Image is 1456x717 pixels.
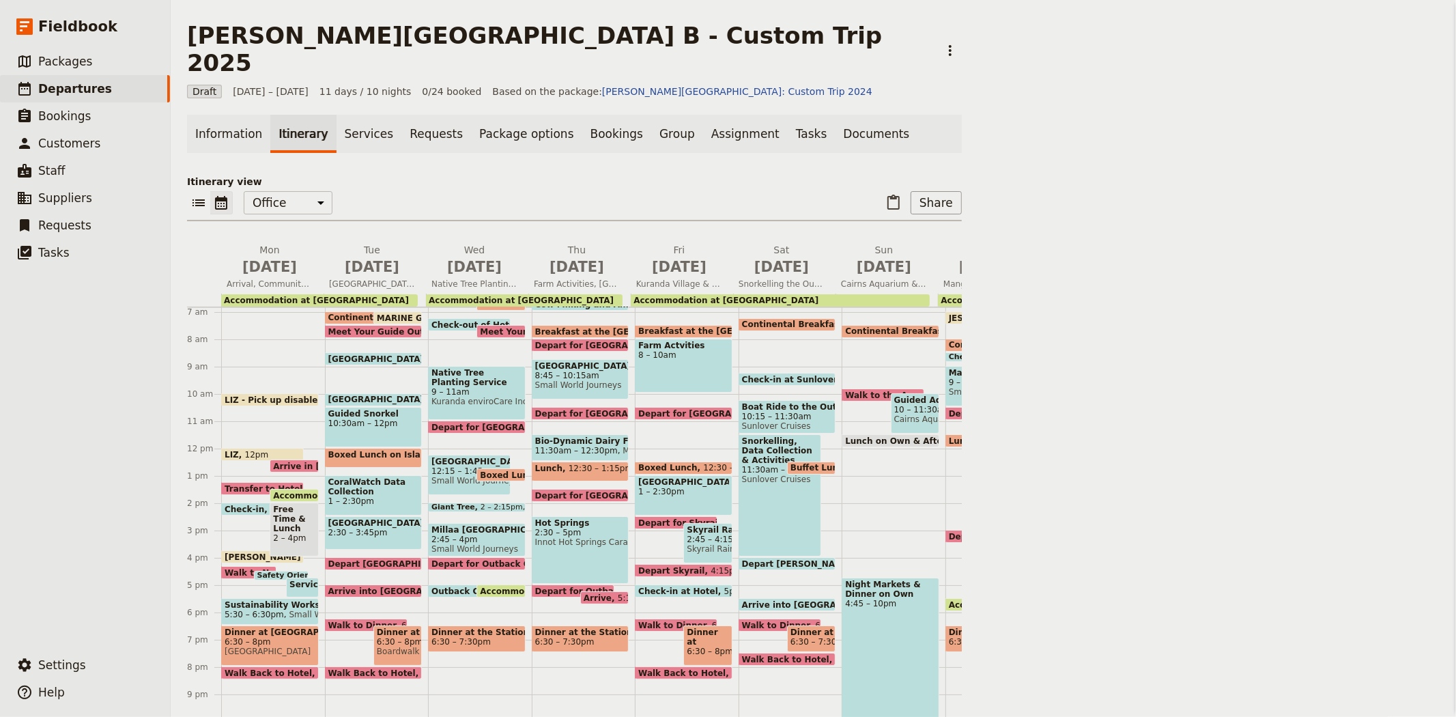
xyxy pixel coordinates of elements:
a: Package options [471,115,582,153]
div: Walk Back to Hotel8pm [635,666,732,679]
div: Farm Actvities8 – 10am [635,339,732,393]
span: Depart for [GEOGRAPHIC_DATA] [638,409,791,418]
div: Giant Tree2 – 2:15pmSmall World Journeys [428,503,526,512]
span: Arrive in [GEOGRAPHIC_DATA] [273,462,418,470]
span: 4:15pm [711,566,742,575]
span: Accommodation at [GEOGRAPHIC_DATA] [273,491,464,500]
span: Kuranda Village & Skyrail Cableway [631,279,728,290]
span: Accommodation at [GEOGRAPHIC_DATA] [224,296,409,305]
span: CoralWatch Data Collection [328,477,419,496]
span: Check-out of Hotel [949,353,1033,361]
div: Depart for [GEOGRAPHIC_DATA] Hike [532,339,629,352]
div: Dinner at [GEOGRAPHIC_DATA]6:30 – 8pm[GEOGRAPHIC_DATA] [221,625,319,666]
div: Arrive5:15pm [580,591,629,604]
span: Sunlover Cruises [742,421,833,431]
div: Depart for Outback Cattle Station [428,557,526,570]
div: Walk to Dinner6:15pm [739,619,821,632]
span: 11:30am – 12:30pm [535,446,618,455]
span: Free Time & Lunch on Own [273,505,315,533]
span: 10:15 – 11:30am [742,412,833,421]
div: Check-in at Hotel5pm [635,585,732,597]
button: Thu [DATE]Farm Activities, [GEOGRAPHIC_DATA] Hike, Bio-Dynamic Dairy Farm & [GEOGRAPHIC_DATA] [528,243,631,294]
span: 5pm [724,587,743,595]
div: [GEOGRAPHIC_DATA]8:45 – 10:15amSmall World Journeys [532,359,629,399]
span: Cairns Aquarium & Free Time [836,279,932,290]
h2: Mon [227,243,313,277]
span: Customers [38,137,100,150]
span: Cairns Aquarium [894,414,936,424]
a: Information [187,115,270,153]
div: Native Tree Planting Service Work9 – 11amKuranda enviroCare Inc [428,366,526,420]
div: Boxed Lunch on Island [325,448,423,468]
span: LIZ - Pick up disabled Hiace [225,395,358,404]
span: 12pm [245,450,269,459]
span: Accommodation at [GEOGRAPHIC_DATA] [949,600,1140,609]
div: Lunch12:30 – 1:15pm [532,462,629,481]
span: Boxed Lunch [480,470,545,479]
span: 12:15 – 1:45pm [431,466,507,476]
span: Walk to Dinner [638,621,712,630]
span: Continental Breakfast at Hotel [742,320,889,329]
h2: Thu [534,243,620,277]
div: [GEOGRAPHIC_DATA]1 – 2:30pm [635,475,732,516]
span: Arrive into [GEOGRAPHIC_DATA] [328,587,483,595]
span: Check-out of Hotel [431,320,524,329]
span: 8 – 10am [638,350,729,360]
span: [GEOGRAPHIC_DATA] [225,647,315,656]
div: Meet Your Guide Outside Reception & Depart [325,325,423,338]
div: Depart for [GEOGRAPHIC_DATA] [532,407,629,420]
a: Tasks [788,115,836,153]
button: Tue [DATE][GEOGRAPHIC_DATA] [GEOGRAPHIC_DATA], Snorkelling & CoralWatch [324,243,426,294]
div: Walk Back to Hotel8pm [325,666,423,679]
div: Dinner at The [GEOGRAPHIC_DATA]6:30 – 8pmBoardwalk Social [373,625,422,666]
div: Check-in2pm [221,503,304,516]
span: Depart [GEOGRAPHIC_DATA] [328,559,465,568]
span: Check-in at Hotel [638,587,724,595]
span: 12:30 – 1:15pm [569,464,633,479]
span: Small World Journeys [284,610,376,619]
a: Itinerary [270,115,336,153]
span: Farm Actvities [638,341,729,350]
div: [GEOGRAPHIC_DATA]12:15 – 1:45pmSmall World Journeys [428,455,511,495]
div: Depart Skyrail4:15pm [635,564,732,577]
div: Walk to Dinner6:15pm [325,619,408,632]
div: Arrive in [GEOGRAPHIC_DATA] [270,460,318,473]
div: Free Time & Lunch on Own2 – 4pm [270,503,318,557]
div: Continental Breakfast at Hotel [739,318,836,331]
div: Hot Springs2:30 – 5pmInnot Hot Springs Caravan & [GEOGRAPHIC_DATA] [532,516,629,584]
span: LIZ [225,450,245,459]
div: Arrive into [GEOGRAPHIC_DATA] [739,598,836,611]
button: Wed [DATE]Native Tree Planting Service Work, Crater Lakes, Giant Trees, Waterfalls & Outback Catt... [426,243,528,294]
span: Continental Breakfast at Hotel [949,340,1096,350]
span: Night Markets & Dinner on Own [845,580,936,599]
span: 6:30 – 7:30pm [790,637,850,647]
span: Dinner at Boardwalk Social by [PERSON_NAME] [687,628,728,647]
div: Breakfast at the [GEOGRAPHIC_DATA] [635,325,732,338]
span: 10:30am – 12pm [328,419,419,428]
span: Boxed Lunch on Island [328,450,438,460]
span: 5:30 – 6:30pm [225,610,284,619]
div: Service Project for the Homeless [286,578,319,597]
span: Farm Activities, [GEOGRAPHIC_DATA] Hike, Bio-Dynamic Dairy Farm & [GEOGRAPHIC_DATA] [528,279,625,290]
div: Walk Back to Hotel8pm [221,666,319,679]
span: Depart [PERSON_NAME][GEOGRAPHIC_DATA] [742,559,955,568]
span: Snorkelling, Data Collection & Activities [742,436,818,465]
span: Staff [38,164,66,178]
span: Walk to the Aquarium [845,391,952,399]
span: 2 – 2:15pm [481,503,523,511]
div: Depart for [GEOGRAPHIC_DATA] [635,407,732,420]
span: Safety Orientation [257,572,341,580]
span: Walk to Dinner [328,621,402,630]
span: Millaa [GEOGRAPHIC_DATA] [431,525,522,535]
span: Walk Back to Hotel [328,669,422,677]
span: Check-in at Sunlover [742,375,842,384]
div: Guided Aquarium Study Tour10 – 11:30amCairns Aquarium [891,393,939,434]
div: Depart for [GEOGRAPHIC_DATA] [532,489,629,502]
button: Sun [DATE]Cairns Aquarium & Free Time [836,243,938,294]
div: Dinner at [GEOGRAPHIC_DATA]6:30 – 7:30pm [945,625,1043,652]
span: Small World Journeys [535,380,626,390]
span: Depart for [GEOGRAPHIC_DATA] Hike [535,341,711,350]
span: [GEOGRAPHIC_DATA] [328,395,430,404]
button: Sat [DATE]Snorkelling the Outer Great Barrier Reef & Data Collection [733,243,836,294]
span: Kuranda enviroCare Inc [431,397,522,406]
